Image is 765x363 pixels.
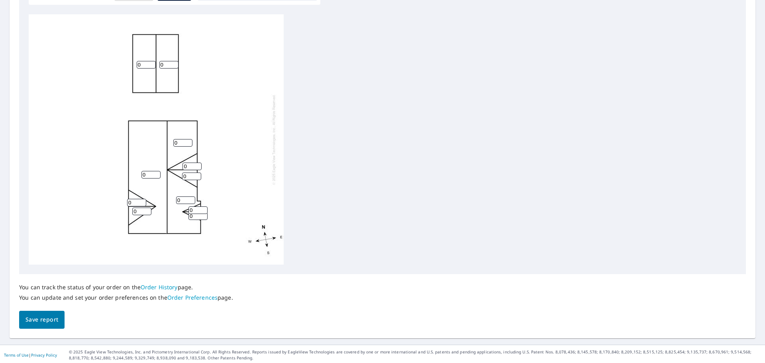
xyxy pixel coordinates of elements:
p: | [4,353,57,357]
button: Save report [19,311,65,329]
a: Terms of Use [4,352,29,358]
span: Save report [25,315,58,325]
p: You can track the status of your order on the page. [19,284,233,291]
a: Privacy Policy [31,352,57,358]
a: Order Preferences [167,294,218,301]
a: Order History [141,283,178,291]
p: © 2025 Eagle View Technologies, Inc. and Pictometry International Corp. All Rights Reserved. Repo... [69,349,761,361]
p: You can update and set your order preferences on the page. [19,294,233,301]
